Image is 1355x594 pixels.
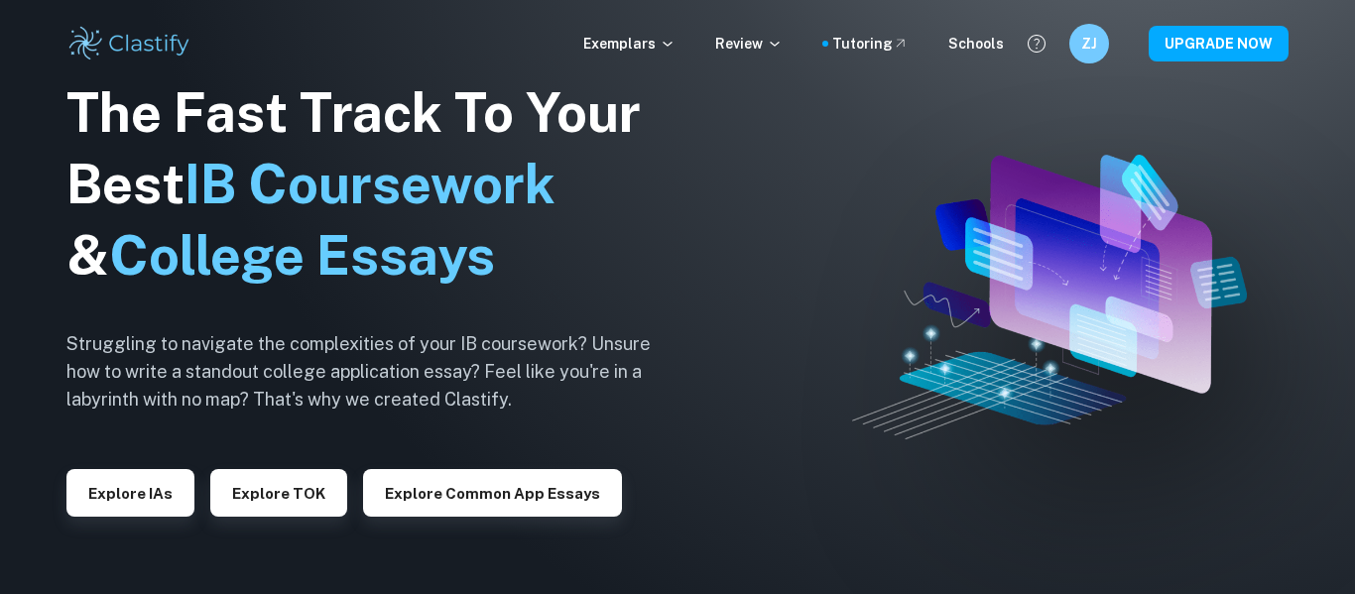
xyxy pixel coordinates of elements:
button: ZJ [1069,24,1109,63]
img: Clastify logo [66,24,192,63]
a: Explore IAs [66,483,194,502]
h1: The Fast Track To Your Best & [66,77,681,292]
button: UPGRADE NOW [1149,26,1289,61]
h6: Struggling to navigate the complexities of your IB coursework? Unsure how to write a standout col... [66,330,681,414]
span: IB Coursework [185,153,555,215]
button: Explore Common App essays [363,469,622,517]
img: Clastify hero [852,155,1247,440]
span: College Essays [109,224,495,287]
p: Review [715,33,783,55]
a: Tutoring [832,33,909,55]
button: Help and Feedback [1020,27,1053,60]
a: Explore TOK [210,483,347,502]
button: Explore IAs [66,469,194,517]
h6: ZJ [1078,33,1101,55]
button: Explore TOK [210,469,347,517]
a: Explore Common App essays [363,483,622,502]
p: Exemplars [583,33,676,55]
a: Schools [948,33,1004,55]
